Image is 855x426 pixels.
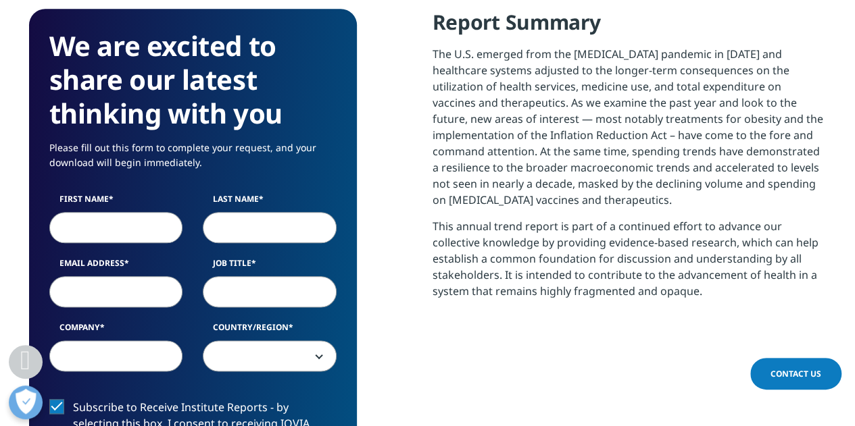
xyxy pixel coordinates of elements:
[203,193,337,212] label: Last Name
[49,29,337,130] h3: We are excited to share our latest thinking with you
[203,257,337,276] label: Job Title
[49,257,183,276] label: Email Address
[433,46,827,218] p: The U.S. emerged from the [MEDICAL_DATA] pandemic in [DATE] and healthcare systems adjusted to th...
[771,368,821,379] span: Contact Us
[49,140,337,180] p: Please fill out this form to complete your request, and your download will begin immediately.
[750,358,841,390] a: Contact Us
[49,193,183,212] label: First Name
[433,218,827,309] p: This annual trend report is part of a continued effort to advance our collective knowledge by pro...
[49,321,183,340] label: Company
[433,9,827,46] h4: Report Summary
[203,321,337,340] label: Country/Region
[9,385,43,419] button: Open Preferences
